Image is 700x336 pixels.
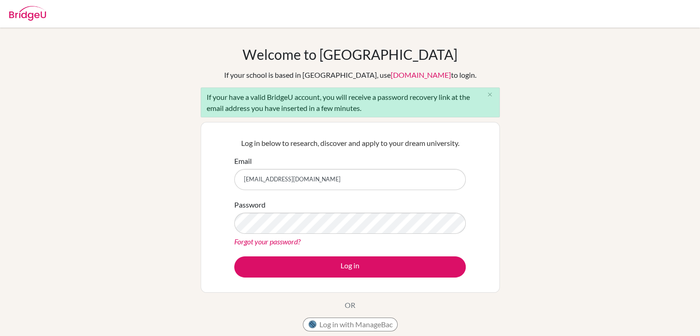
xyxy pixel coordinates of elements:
[391,70,451,79] a: [DOMAIN_NAME]
[345,300,355,311] p: OR
[234,237,301,246] a: Forgot your password?
[234,156,252,167] label: Email
[9,6,46,21] img: Bridge-U
[243,46,457,63] h1: Welcome to [GEOGRAPHIC_DATA]
[303,318,398,331] button: Log in with ManageBac
[234,256,466,278] button: Log in
[201,87,500,117] div: If your have a valid BridgeU account, you will receive a password recovery link at the email addr...
[234,138,466,149] p: Log in below to research, discover and apply to your dream university.
[486,91,493,98] i: close
[481,88,499,102] button: Close
[234,199,266,210] label: Password
[224,70,476,81] div: If your school is based in [GEOGRAPHIC_DATA], use to login.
